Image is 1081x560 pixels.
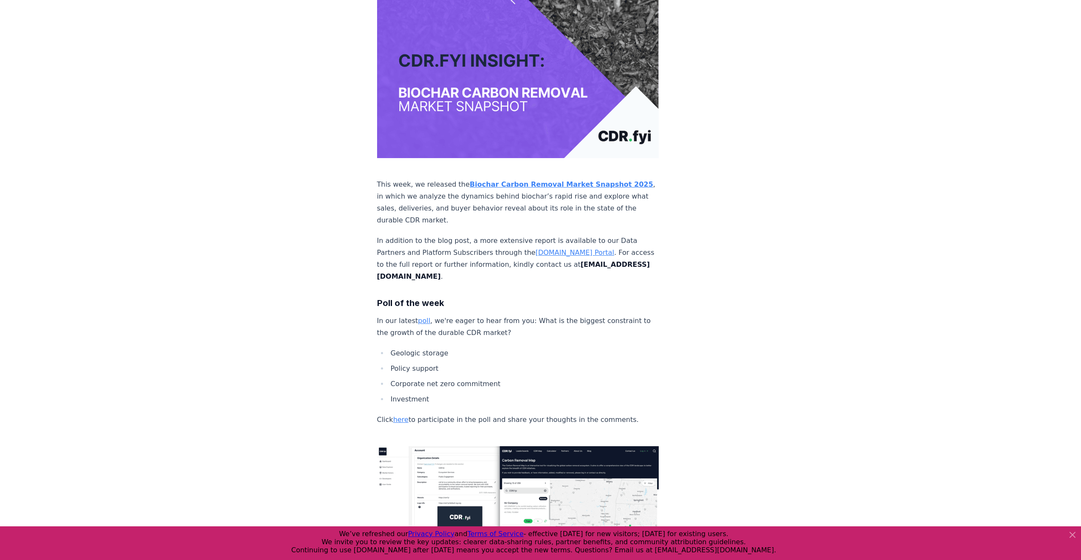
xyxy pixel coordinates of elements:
[377,179,659,226] p: This week, we released the , in which we analyze the dynamics behind biochar’s rapid rise and exp...
[377,414,659,426] p: Click to participate in the poll and share your thoughts in the comments.
[388,378,659,390] li: Corporate net zero commitment
[393,416,409,424] a: here
[377,315,659,339] p: In our latest , we're eager to hear from you: What is the biggest constraint to the growth of the...
[470,180,653,188] a: Biochar Carbon Removal Market Snapshot 2025
[536,248,614,257] a: [DOMAIN_NAME] Portal
[388,363,659,375] li: Policy support
[377,235,659,283] p: In addition to the blog post, a more extensive report is available to our Data Partners and Platf...
[418,317,430,325] a: poll
[388,347,659,359] li: Geologic storage
[388,393,659,405] li: Investment
[377,298,444,308] strong: Poll of the week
